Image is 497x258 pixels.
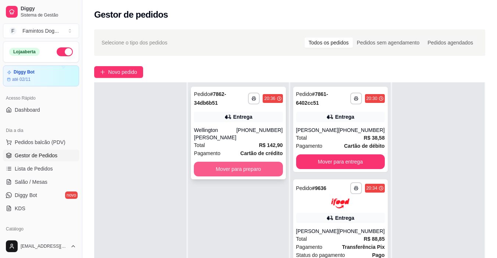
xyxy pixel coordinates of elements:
[3,176,79,188] a: Salão / Mesas
[57,47,73,56] button: Alterar Status
[233,113,252,121] div: Entrega
[3,125,79,136] div: Dia a dia
[15,165,53,172] span: Lista de Pedidos
[342,244,385,250] strong: Transferência Pix
[194,91,226,106] strong: # 7862-34db6b51
[366,185,377,191] div: 20:34
[3,65,79,86] a: Diggy Botaté 02/11
[12,76,31,82] article: até 02/11
[259,142,283,148] strong: R$ 142,90
[15,205,25,212] span: KDS
[338,126,385,134] div: [PHONE_NUMBER]
[3,163,79,175] a: Lista de Pedidos
[296,235,307,243] span: Total
[353,37,423,48] div: Pedidos sem agendamento
[3,203,79,214] a: KDS
[94,9,168,21] h2: Gestor de pedidos
[305,37,353,48] div: Todos os pedidos
[194,141,205,149] span: Total
[344,143,384,149] strong: Cartão de débito
[22,27,59,35] div: Famintos Dog ...
[3,150,79,161] a: Gestor de Pedidos
[3,3,79,21] a: DiggySistema de Gestão
[3,223,79,235] div: Catálogo
[3,237,79,255] button: [EMAIL_ADDRESS][DOMAIN_NAME]
[3,92,79,104] div: Acesso Rápido
[296,142,323,150] span: Pagamento
[338,227,385,235] div: [PHONE_NUMBER]
[331,198,349,208] img: ifood
[194,162,283,176] button: Mover para preparo
[3,136,79,148] button: Pedidos balcão (PDV)
[296,227,338,235] div: [PERSON_NAME]
[296,134,307,142] span: Total
[364,135,385,141] strong: R$ 38,58
[236,126,283,141] div: [PHONE_NUMBER]
[194,149,220,157] span: Pagamento
[21,12,76,18] span: Sistema de Gestão
[9,48,40,56] div: Loja aberta
[264,96,275,101] div: 20:36
[100,69,105,75] span: plus
[366,96,377,101] div: 20:30
[15,106,40,114] span: Dashboard
[296,243,323,251] span: Pagamento
[9,27,17,35] span: F
[312,185,326,191] strong: # 9636
[296,154,385,169] button: Mover para entrega
[240,150,283,156] strong: Cartão de crédito
[296,126,338,134] div: [PERSON_NAME]
[372,252,384,258] strong: Pago
[102,39,167,47] span: Selecione o tipo dos pedidos
[296,91,328,106] strong: # 7861-6402cc51
[15,178,47,186] span: Salão / Mesas
[296,91,312,97] span: Pedido
[21,243,67,249] span: [EMAIL_ADDRESS][DOMAIN_NAME]
[3,104,79,116] a: Dashboard
[194,91,210,97] span: Pedido
[364,236,385,242] strong: R$ 88,85
[335,113,354,121] div: Entrega
[14,69,35,75] article: Diggy Bot
[21,6,76,12] span: Diggy
[423,37,477,48] div: Pedidos agendados
[15,152,57,159] span: Gestor de Pedidos
[15,139,65,146] span: Pedidos balcão (PDV)
[296,185,312,191] span: Pedido
[3,24,79,38] button: Select a team
[194,126,236,141] div: Wellington [PERSON_NAME]
[335,214,354,222] div: Entrega
[94,66,143,78] button: Novo pedido
[3,189,79,201] a: Diggy Botnovo
[108,68,137,76] span: Novo pedido
[15,191,37,199] span: Diggy Bot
